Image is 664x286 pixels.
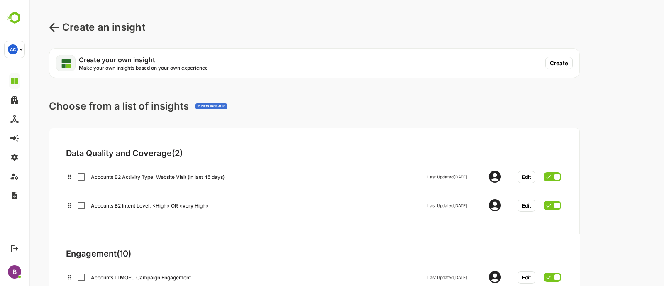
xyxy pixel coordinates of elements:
button: Edit [488,171,506,183]
div: Choose from a list of insights [20,100,198,112]
p: Create an insight [33,20,116,35]
button: Edit [488,200,506,212]
div: AC [8,44,18,54]
div: Accounts B2 Intent Level: <High> OR <very High> [62,203,286,209]
div: Engagement ( 10 ) [37,249,443,259]
div: Accounts B2 Activity Type: Website Visit (in last 45 days) [62,174,286,180]
div: Checkbox demoAccounts B2 Activity Type: Website Visit (in last 45 days)Last Updated[DATE]Edit [37,168,532,183]
div: Checkbox demoAccounts B2 Intent Level: <High> OR <very High>Last Updated[DATE]Edit [37,197,532,212]
div: 16 NEW INSIGHTS [168,104,196,108]
div: Last Updated [DATE] [398,275,438,280]
div: Data Quality and Coverage ( 2 ) [37,148,443,158]
button: Logout [9,243,20,254]
button: Edit [488,271,506,284]
img: BambooboxLogoMark.f1c84d78b4c51b1a7b5f700c9845e183.svg [4,10,25,26]
p: Create your own insight [50,56,181,64]
button: Create [516,57,544,69]
a: Create [516,57,550,69]
div: B [8,265,21,279]
p: Make your own insights based on your own experience [50,65,181,71]
div: Last Updated [DATE] [398,203,438,208]
div: Accounts LI MOFU Campaign Engagement [62,274,286,281]
div: Last Updated [DATE] [398,174,438,179]
div: Checkbox demoAccounts LI MOFU Campaign EngagementLast Updated[DATE]Edit [37,269,532,284]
